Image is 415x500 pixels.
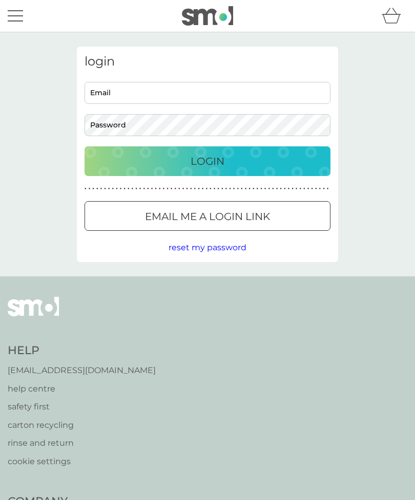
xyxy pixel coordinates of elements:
[210,186,212,191] p: ●
[8,382,156,396] a: help centre
[194,186,196,191] p: ●
[264,186,266,191] p: ●
[108,186,110,191] p: ●
[315,186,317,191] p: ●
[190,186,192,191] p: ●
[205,186,208,191] p: ●
[248,186,251,191] p: ●
[217,186,219,191] p: ●
[280,186,282,191] p: ●
[132,186,134,191] p: ●
[8,455,156,468] a: cookie settings
[257,186,259,191] p: ●
[276,186,278,191] p: ●
[96,186,98,191] p: ●
[151,186,153,191] p: ●
[167,186,169,191] p: ●
[8,343,156,359] h4: Help
[272,186,274,191] p: ●
[233,186,235,191] p: ●
[85,201,330,231] button: Email me a login link
[299,186,301,191] p: ●
[307,186,309,191] p: ●
[104,186,106,191] p: ●
[85,146,330,176] button: Login
[260,186,262,191] p: ●
[163,186,165,191] p: ●
[139,186,141,191] p: ●
[120,186,122,191] p: ●
[89,186,91,191] p: ●
[128,186,130,191] p: ●
[288,186,290,191] p: ●
[143,186,145,191] p: ●
[319,186,321,191] p: ●
[147,186,149,191] p: ●
[296,186,298,191] p: ●
[311,186,313,191] p: ●
[145,208,270,225] p: Email me a login link
[182,6,233,26] img: smol
[292,186,294,191] p: ●
[198,186,200,191] p: ●
[241,186,243,191] p: ●
[186,186,188,191] p: ●
[237,186,239,191] p: ●
[214,186,216,191] p: ●
[116,186,118,191] p: ●
[92,186,94,191] p: ●
[245,186,247,191] p: ●
[169,241,246,254] button: reset my password
[135,186,137,191] p: ●
[123,186,126,191] p: ●
[85,54,330,69] h3: login
[174,186,176,191] p: ●
[169,243,246,252] span: reset my password
[284,186,286,191] p: ●
[155,186,157,191] p: ●
[225,186,227,191] p: ●
[327,186,329,191] p: ●
[159,186,161,191] p: ●
[171,186,173,191] p: ●
[178,186,180,191] p: ●
[229,186,231,191] p: ●
[182,186,184,191] p: ●
[112,186,114,191] p: ●
[382,6,407,26] div: basket
[8,419,156,432] a: carton recycling
[268,186,270,191] p: ●
[191,153,224,169] p: Login
[253,186,255,191] p: ●
[85,186,87,191] p: ●
[8,297,59,332] img: smol
[202,186,204,191] p: ●
[8,400,156,414] a: safety first
[100,186,102,191] p: ●
[8,6,23,26] button: menu
[8,437,156,450] a: rinse and return
[323,186,325,191] p: ●
[303,186,305,191] p: ●
[8,364,156,377] a: [EMAIL_ADDRESS][DOMAIN_NAME]
[221,186,223,191] p: ●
